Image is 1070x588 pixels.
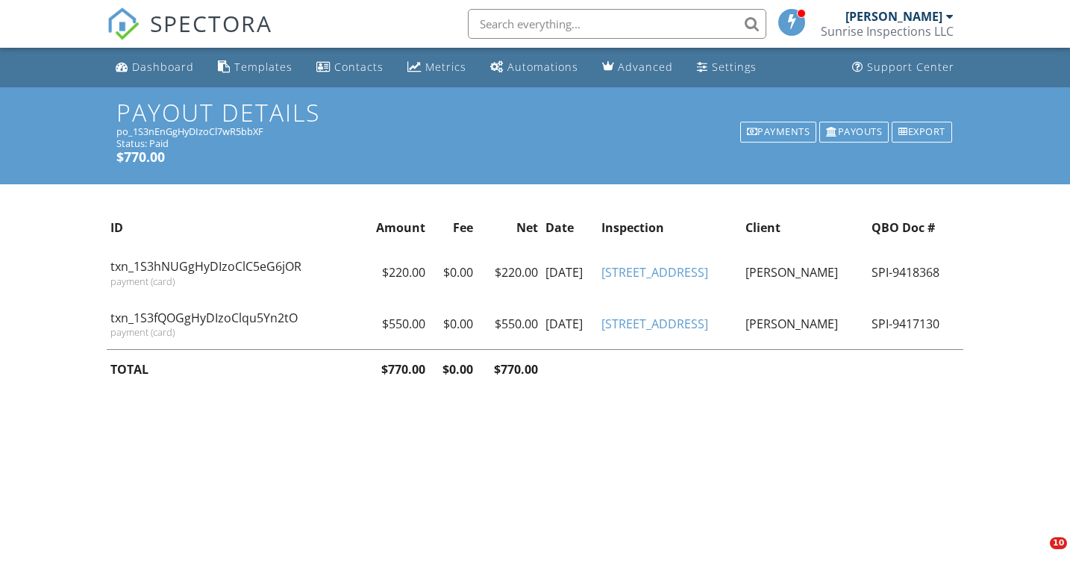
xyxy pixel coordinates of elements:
[819,122,889,143] div: Payouts
[234,60,292,74] div: Templates
[132,60,194,74] div: Dashboard
[601,264,708,281] a: [STREET_ADDRESS]
[598,208,742,247] th: Inspection
[429,350,477,390] th: $0.00
[116,137,954,149] div: Status: Paid
[357,350,429,390] th: $770.00
[429,208,477,247] th: Fee
[310,54,389,81] a: Contacts
[742,247,868,298] td: [PERSON_NAME]
[542,298,598,350] td: [DATE]
[150,7,272,39] span: SPECTORA
[1019,537,1055,573] iframe: Intercom live chat
[107,208,357,247] th: ID
[867,60,954,74] div: Support Center
[110,54,200,81] a: Dashboard
[401,54,472,81] a: Metrics
[484,54,584,81] a: Automations (Basic)
[468,9,766,39] input: Search everything...
[477,247,542,298] td: $220.00
[357,208,429,247] th: Amount
[542,247,598,298] td: [DATE]
[334,60,384,74] div: Contacts
[712,60,757,74] div: Settings
[477,208,542,247] th: Net
[107,7,140,40] img: The Best Home Inspection Software - Spectora
[357,298,429,350] td: $550.00
[868,208,963,247] th: QBO Doc #
[740,122,817,143] div: Payments
[429,298,477,350] td: $0.00
[507,60,578,74] div: Automations
[107,350,357,390] th: TOTAL
[742,208,868,247] th: Client
[107,247,357,298] td: txn_1S3hNUGgHyDIzoClC5eG6jOR
[868,298,963,350] td: SPI-9417130
[845,9,942,24] div: [PERSON_NAME]
[601,316,708,332] a: [STREET_ADDRESS]
[542,208,598,247] th: Date
[846,54,960,81] a: Support Center
[892,122,952,143] div: Export
[618,60,673,74] div: Advanced
[477,298,542,350] td: $550.00
[107,20,272,51] a: SPECTORA
[477,350,542,390] th: $770.00
[116,125,954,137] div: po_1S3nEnGgHyDIzoCl7wR5bbXF
[212,54,298,81] a: Templates
[116,149,954,164] h5: $770.00
[890,120,954,144] a: Export
[742,298,868,350] td: [PERSON_NAME]
[116,99,954,125] h1: Payout Details
[107,298,357,350] td: txn_1S3fQOGgHyDIzoClqu5Yn2tO
[110,275,353,287] div: payment (card)
[739,120,819,144] a: Payments
[425,60,466,74] div: Metrics
[821,24,954,39] div: Sunrise Inspections LLC
[110,326,353,338] div: payment (card)
[1050,537,1067,549] span: 10
[596,54,679,81] a: Advanced
[868,247,963,298] td: SPI-9418368
[691,54,763,81] a: Settings
[429,247,477,298] td: $0.00
[357,247,429,298] td: $220.00
[818,120,890,144] a: Payouts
